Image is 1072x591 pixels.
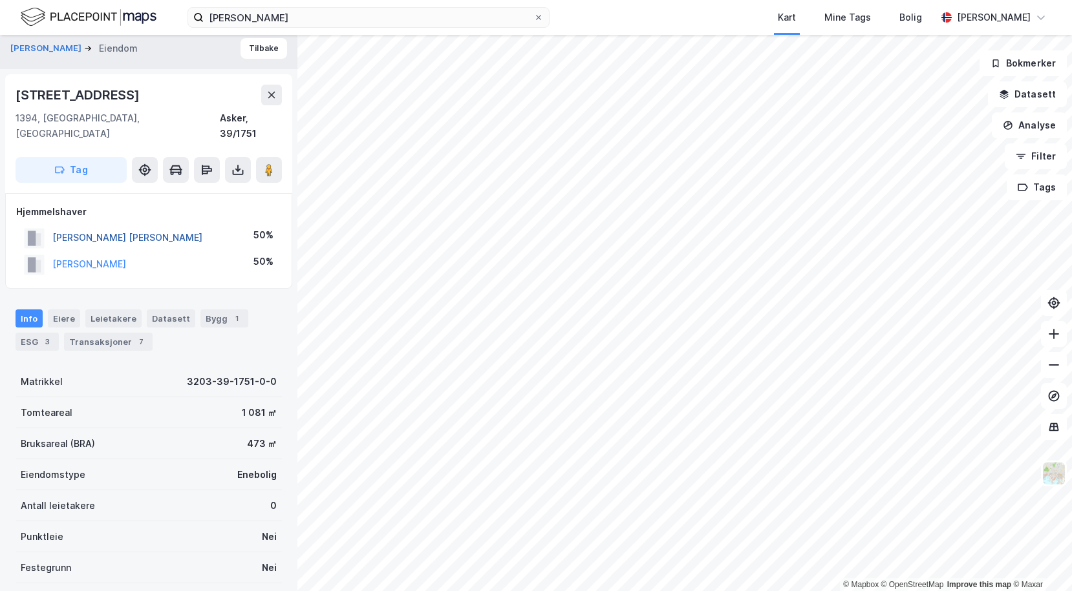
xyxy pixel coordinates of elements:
button: Tilbake [241,38,287,59]
div: Eiere [48,309,80,327]
div: Hjemmelshaver [16,204,281,220]
div: Nei [262,529,277,544]
div: Datasett [147,309,195,327]
div: Enebolig [237,467,277,482]
div: [PERSON_NAME] [957,10,1031,25]
div: 50% [253,227,273,243]
div: Info [16,309,43,327]
div: [STREET_ADDRESS] [16,85,142,105]
button: Tag [16,157,127,183]
div: Eiendomstype [21,467,85,482]
div: Mine Tags [824,10,871,25]
input: Søk på adresse, matrikkel, gårdeiere, leietakere eller personer [204,8,533,27]
div: Nei [262,560,277,575]
div: 1394, [GEOGRAPHIC_DATA], [GEOGRAPHIC_DATA] [16,110,220,141]
img: Z [1042,461,1066,486]
div: Kart [778,10,796,25]
button: Bokmerker [980,50,1067,76]
button: Filter [1005,143,1067,169]
a: Improve this map [947,580,1011,589]
div: 3 [41,335,54,348]
button: Analyse [992,112,1067,138]
div: Transaksjoner [64,333,153,351]
div: 0 [270,498,277,513]
div: 3203-39-1751-0-0 [187,374,277,389]
div: Bruksareal (BRA) [21,436,95,451]
div: 7 [134,335,147,348]
a: Mapbox [843,580,879,589]
div: Punktleie [21,529,63,544]
div: Eiendom [99,41,138,56]
div: Bolig [899,10,922,25]
div: Matrikkel [21,374,63,389]
div: Festegrunn [21,560,71,575]
div: ESG [16,333,59,351]
div: 50% [253,254,273,269]
div: 473 ㎡ [247,436,277,451]
div: Antall leietakere [21,498,95,513]
img: logo.f888ab2527a4732fd821a326f86c7f29.svg [21,6,156,28]
button: Datasett [988,81,1067,107]
a: OpenStreetMap [881,580,944,589]
iframe: Chat Widget [1007,529,1072,591]
button: Tags [1007,174,1067,200]
div: Tomteareal [21,405,72,420]
button: [PERSON_NAME] [10,42,84,55]
div: Bygg [200,309,248,327]
div: Leietakere [85,309,142,327]
div: Asker, 39/1751 [220,110,282,141]
div: 1 081 ㎡ [242,405,277,420]
div: 1 [230,312,243,325]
